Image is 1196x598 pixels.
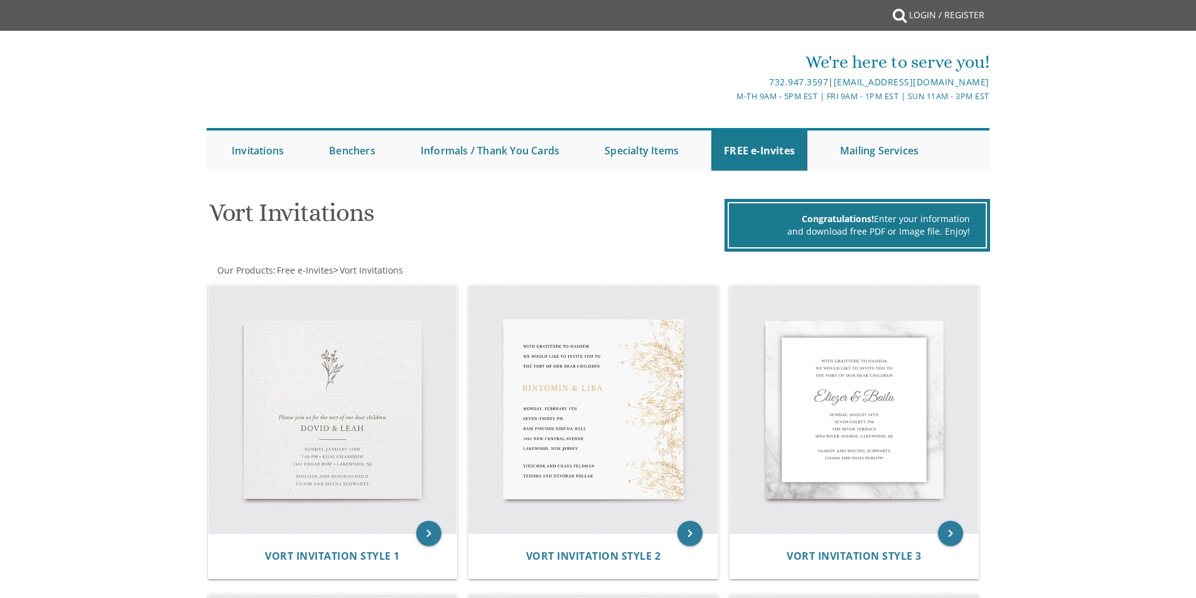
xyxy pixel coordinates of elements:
[208,286,457,534] img: Vort Invitation Style 1
[333,264,403,276] span: >
[592,131,691,171] a: Specialty Items
[468,75,989,90] div: |
[802,213,874,225] span: Congratulations!
[277,264,333,276] span: Free e-Invites
[338,264,403,276] a: Vort Invitations
[711,131,807,171] a: FREE e-Invites
[265,550,400,562] a: Vort Invitation Style 1
[827,131,931,171] a: Mailing Services
[745,213,970,225] div: Enter your information
[526,550,661,562] a: Vort Invitation Style 2
[416,521,441,546] a: keyboard_arrow_right
[787,549,922,563] span: Vort Invitation Style 3
[209,199,721,236] h1: Vort Invitations
[769,76,828,88] a: 732.947.3597
[408,131,572,171] a: Informals / Thank You Cards
[526,549,661,563] span: Vort Invitation Style 2
[276,264,333,276] a: Free e-Invites
[469,286,718,534] img: Vort Invitation Style 2
[316,131,388,171] a: Benchers
[468,90,989,103] div: M-Th 9am - 5pm EST | Fri 9am - 1pm EST | Sun 11am - 3pm EST
[468,50,989,75] div: We're here to serve you!
[730,286,979,534] img: Vort Invitation Style 3
[787,550,922,562] a: Vort Invitation Style 3
[340,264,403,276] span: Vort Invitations
[219,131,296,171] a: Invitations
[938,521,963,546] a: keyboard_arrow_right
[207,264,598,277] div: :
[677,521,703,546] a: keyboard_arrow_right
[216,264,273,276] a: Our Products
[745,225,970,238] div: and download free PDF or Image file. Enjoy!
[834,76,989,88] a: [EMAIL_ADDRESS][DOMAIN_NAME]
[265,549,400,563] span: Vort Invitation Style 1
